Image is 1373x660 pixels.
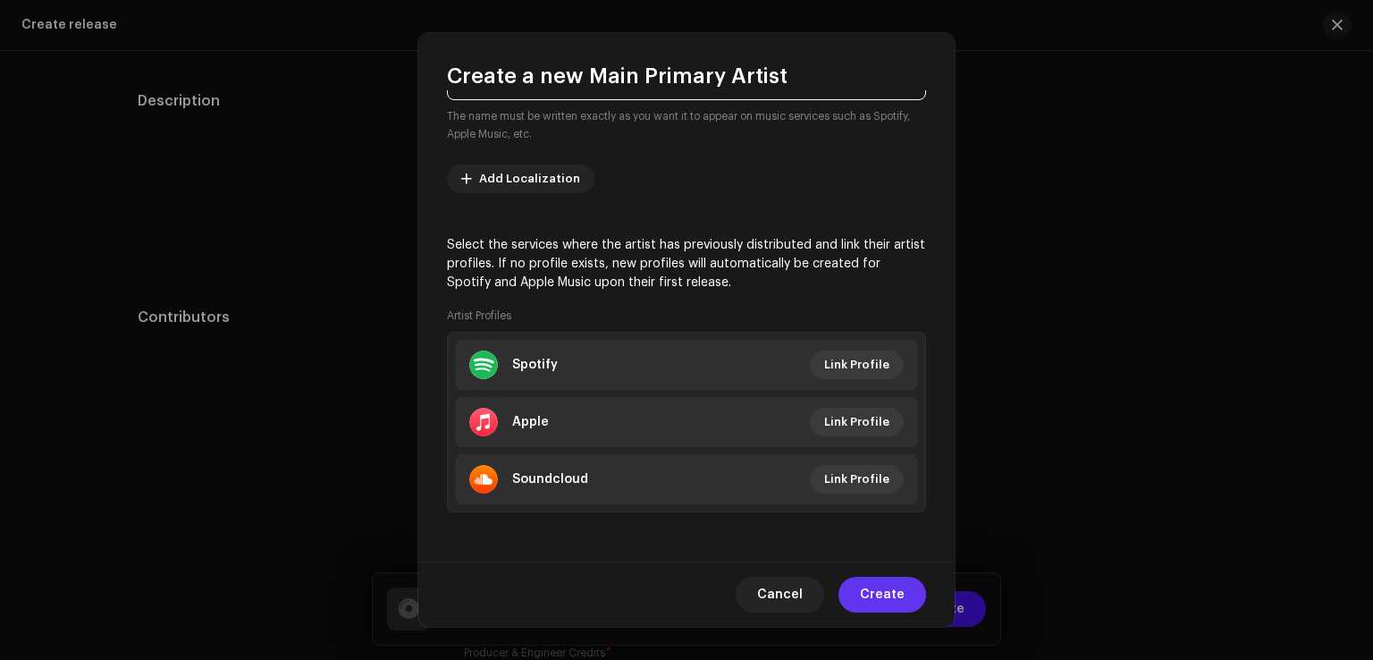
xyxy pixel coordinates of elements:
span: Create [860,577,905,613]
div: Soundcloud [512,472,588,487]
span: Link Profile [824,461,889,497]
button: Add Localization [447,165,594,193]
button: Create [838,577,926,613]
button: Link Profile [810,408,904,436]
span: Link Profile [824,404,889,440]
small: Artist Profiles [447,307,511,325]
p: Select the services where the artist has previously distributed and link their artist profiles. I... [447,236,926,292]
button: Cancel [736,577,824,613]
span: Add Localization [479,161,580,197]
button: Link Profile [810,351,904,379]
span: Cancel [757,577,803,613]
button: Link Profile [810,465,904,494]
div: Spotify [512,358,558,372]
span: Create a new Main Primary Artist [447,62,788,90]
small: The name must be written exactly as you want it to appear on music services such as Spotify, Appl... [447,107,926,143]
span: Link Profile [824,347,889,383]
div: Apple [512,415,549,429]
